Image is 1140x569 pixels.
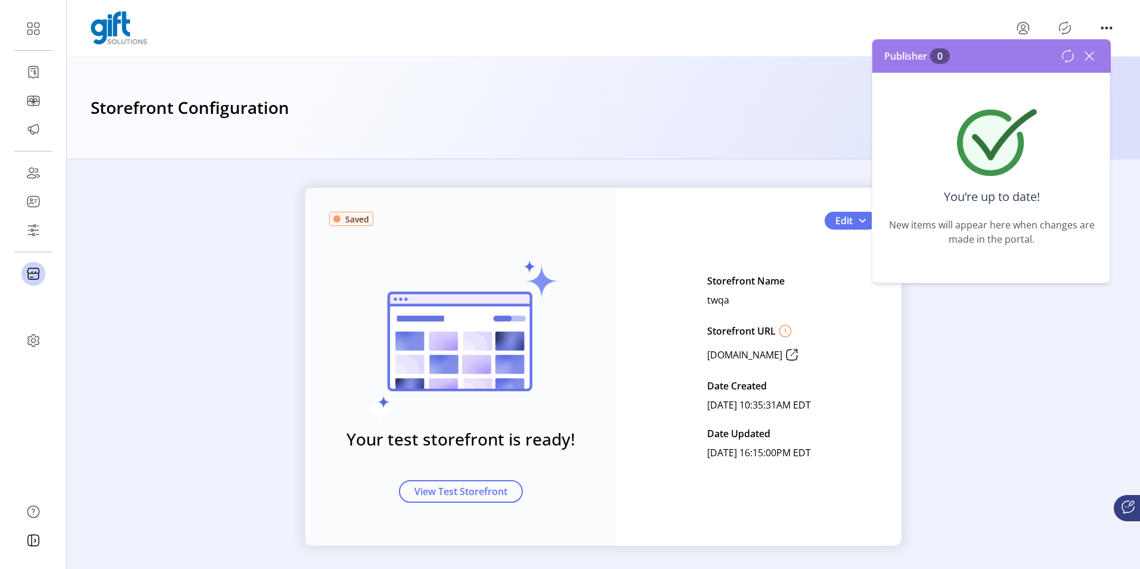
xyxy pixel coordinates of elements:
[707,443,811,462] p: [DATE] 16:15:00PM EDT
[707,324,776,338] p: Storefront URL
[91,11,147,45] img: logo
[835,214,853,228] span: Edit
[346,426,575,452] h3: Your test storefront is ready!
[1055,18,1074,38] button: Publisher Panel
[879,218,1104,246] span: New items will appear here when changes are made in the portal.
[345,213,369,225] span: Saved
[707,348,782,362] p: [DOMAIN_NAME]
[1014,18,1033,38] button: menu
[930,48,950,64] span: 0
[707,290,729,310] p: twqa
[944,176,1040,218] span: You’re up to date!
[825,212,878,230] button: Edit
[707,424,770,443] p: Date Updated
[707,271,785,290] p: Storefront Name
[91,95,289,121] h3: Storefront Configuration
[707,395,811,415] p: [DATE] 10:35:31AM EDT
[399,480,523,503] button: View Test Storefront
[884,49,950,63] span: Publisher
[707,376,767,395] p: Date Created
[1097,18,1116,38] button: menu
[414,484,507,499] span: View Test Storefront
